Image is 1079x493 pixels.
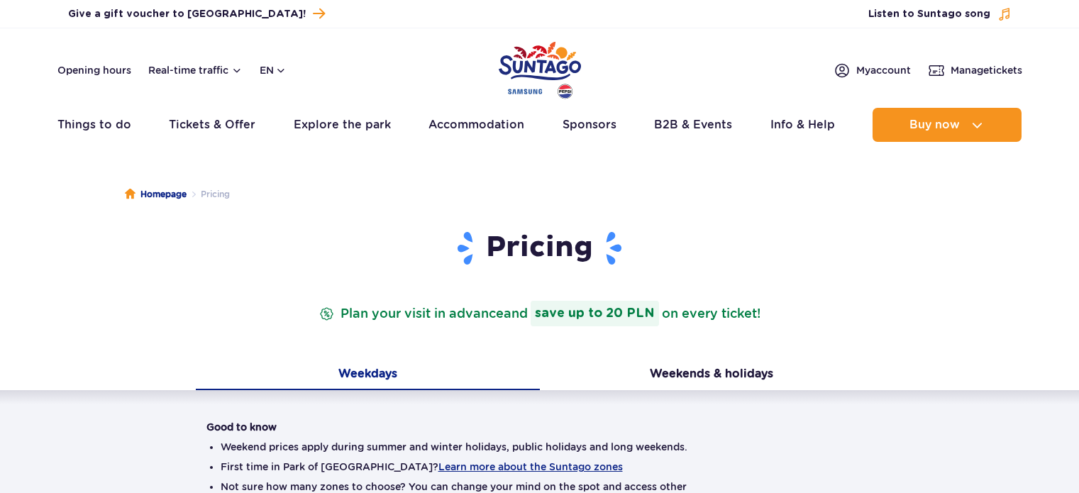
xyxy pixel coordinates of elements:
[873,108,1022,142] button: Buy now
[68,7,306,21] span: Give a gift voucher to [GEOGRAPHIC_DATA]!
[540,360,884,390] button: Weekends & holidays
[294,108,391,142] a: Explore the park
[125,187,187,201] a: Homepage
[868,7,1012,21] button: Listen to Suntago song
[68,4,325,23] a: Give a gift voucher to [GEOGRAPHIC_DATA]!
[187,187,230,201] li: Pricing
[770,108,835,142] a: Info & Help
[206,230,873,267] h1: Pricing
[531,301,659,326] strong: save up to 20 PLN
[951,63,1022,77] span: Manage tickets
[563,108,616,142] a: Sponsors
[260,63,287,77] button: en
[909,118,960,131] span: Buy now
[57,63,131,77] a: Opening hours
[868,7,990,21] span: Listen to Suntago song
[428,108,524,142] a: Accommodation
[148,65,243,76] button: Real-time traffic
[438,461,623,472] button: Learn more about the Suntago zones
[206,421,277,433] strong: Good to know
[57,108,131,142] a: Things to do
[221,440,859,454] li: Weekend prices apply during summer and winter holidays, public holidays and long weekends.
[654,108,732,142] a: B2B & Events
[928,62,1022,79] a: Managetickets
[316,301,763,326] p: Plan your visit in advance on every ticket!
[499,35,581,101] a: Park of Poland
[196,360,540,390] button: Weekdays
[834,62,911,79] a: Myaccount
[169,108,255,142] a: Tickets & Offer
[856,63,911,77] span: My account
[221,460,859,474] li: First time in Park of [GEOGRAPHIC_DATA]?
